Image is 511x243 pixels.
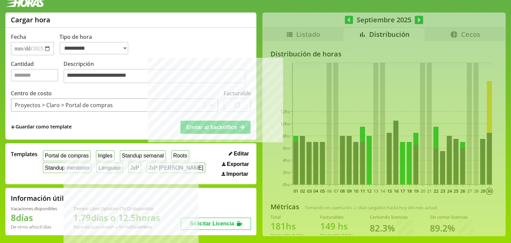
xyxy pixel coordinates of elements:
[227,161,249,167] span: Exportar
[147,163,205,173] button: JxP [PERSON_NAME]
[73,212,160,224] h1: 1.79 días o 12.5 horas
[11,69,58,81] input: Cantidad
[234,151,249,157] span: Editar
[11,123,15,131] span: +
[11,194,64,203] h2: Información útil
[59,42,128,54] select: Tipo de hora
[11,205,57,212] div: Vacaciones disponibles
[11,150,37,158] span: Templates
[63,69,246,83] textarea: Descripción
[224,90,251,97] label: Facturable
[15,101,113,109] div: Proyectos > Claro > Portal de compras
[226,171,248,177] span: Importar
[97,163,123,173] button: Lenguaje
[11,15,50,24] h1: Cargar hora
[128,163,141,173] button: JxP
[43,163,91,173] button: Standup mentoreo
[171,150,189,161] button: Roots
[180,121,251,133] button: Enviar al backoffice
[227,150,251,157] button: Editar
[63,60,251,85] label: Descripción
[181,218,251,230] button: Solicitar Licencia
[189,221,234,226] span: Solicitar Licencia
[130,224,152,230] b: Diciembre
[59,33,134,55] label: Tipo de hora
[73,224,160,230] div: Recordá que vencen a fin de
[220,161,251,168] button: Exportar
[11,224,57,230] div: De otros años: 0 días
[11,33,26,41] label: Fecha
[11,123,72,131] span: +Guardar como template
[11,212,57,224] h1: 8 días
[96,150,114,161] button: Ingles
[43,150,91,161] button: Portal de compras
[120,150,166,161] button: Standup semanal
[73,205,160,212] div: Tiempo Libre Optativo (TiLO) disponible
[11,60,63,85] label: Cantidad
[11,90,52,97] label: Centro de costo
[186,124,237,130] span: Enviar al backoffice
